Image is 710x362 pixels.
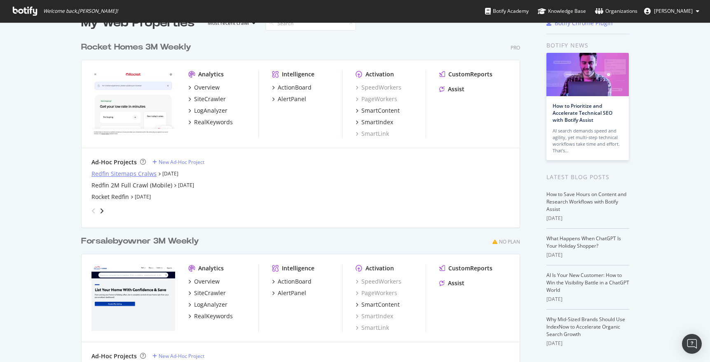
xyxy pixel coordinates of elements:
[91,158,137,166] div: Ad-Hoc Projects
[194,83,220,92] div: Overview
[448,85,464,93] div: Assist
[356,130,389,138] a: SmartLink
[546,19,613,27] a: Botify Chrome Plugin
[553,128,623,154] div: AI search demands speed and agility, yet multi-step technical workflows take time and effort. Tha...
[356,106,400,115] a: SmartContent
[159,353,204,360] div: New Ad-Hoc Project
[356,312,393,320] a: SmartIndex
[282,264,314,272] div: Intelligence
[272,289,306,297] a: AlertPanel
[194,300,227,309] div: LogAnalyzer
[546,173,629,182] div: Latest Blog Posts
[152,159,204,166] a: New Ad-Hoc Project
[135,193,151,200] a: [DATE]
[439,264,492,272] a: CustomReports
[448,264,492,272] div: CustomReports
[272,83,312,92] a: ActionBoard
[194,312,233,320] div: RealKeywords
[356,95,397,103] a: PageWorkers
[499,238,520,245] div: No Plan
[682,334,702,354] div: Open Intercom Messenger
[538,7,586,15] div: Knowledge Base
[356,118,393,126] a: SmartIndex
[208,21,249,26] div: Most recent crawl
[91,193,129,201] a: Rocket Redfin
[546,316,625,338] a: Why Mid-Sized Brands Should Use IndexNow to Accelerate Organic Search Growth
[356,83,401,92] a: SpeedWorkers
[194,277,220,286] div: Overview
[81,41,191,53] div: Rocket Homes 3M Weekly
[91,70,175,137] img: www.rocket.com
[159,159,204,166] div: New Ad-Hoc Project
[188,300,227,309] a: LogAnalyzer
[188,289,226,297] a: SiteCrawler
[272,277,312,286] a: ActionBoard
[265,16,356,31] input: Search
[91,352,137,360] div: Ad-Hoc Projects
[361,106,400,115] div: SmartContent
[194,95,226,103] div: SiteCrawler
[282,70,314,78] div: Intelligence
[194,118,233,126] div: RealKeywords
[546,296,629,303] div: [DATE]
[278,277,312,286] div: ActionBoard
[546,191,626,213] a: How to Save Hours on Content and Research Workflows with Botify Assist
[366,264,394,272] div: Activation
[356,277,401,286] a: SpeedWorkers
[194,289,226,297] div: SiteCrawler
[439,85,464,93] a: Assist
[198,70,224,78] div: Analytics
[546,251,629,259] div: [DATE]
[546,340,629,347] div: [DATE]
[439,70,492,78] a: CustomReports
[201,17,259,30] button: Most recent crawl
[91,264,175,331] img: forsalebyowner.com
[43,8,118,14] span: Welcome back, [PERSON_NAME] !
[361,118,393,126] div: SmartIndex
[81,15,194,31] div: My Web Properties
[188,95,226,103] a: SiteCrawler
[654,7,693,14] span: Vlajko Knezic
[81,41,194,53] a: Rocket Homes 3M Weekly
[188,106,227,115] a: LogAnalyzer
[448,279,464,287] div: Assist
[88,204,99,218] div: angle-left
[99,207,105,215] div: angle-right
[152,353,204,360] a: New Ad-Hoc Project
[91,170,157,178] a: Redfin Sitemaps Cralws
[272,95,306,103] a: AlertPanel
[366,70,394,78] div: Activation
[448,70,492,78] div: CustomReports
[356,324,389,332] a: SmartLink
[91,181,172,189] a: Redfin 2M Full Crawl (Mobile)
[485,7,529,15] div: Botify Academy
[188,83,220,92] a: Overview
[546,235,621,249] a: What Happens When ChatGPT Is Your Holiday Shopper?
[356,300,400,309] a: SmartContent
[637,5,706,18] button: [PERSON_NAME]
[162,170,178,177] a: [DATE]
[511,44,520,51] div: Pro
[546,41,629,50] div: Botify news
[178,182,194,189] a: [DATE]
[188,312,233,320] a: RealKeywords
[188,277,220,286] a: Overview
[546,215,629,222] div: [DATE]
[278,289,306,297] div: AlertPanel
[81,235,202,247] a: Forsalebyowner 3M Weekly
[278,83,312,92] div: ActionBoard
[439,279,464,287] a: Assist
[595,7,637,15] div: Organizations
[356,289,397,297] a: PageWorkers
[278,95,306,103] div: AlertPanel
[553,102,612,123] a: How to Prioritize and Accelerate Technical SEO with Botify Assist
